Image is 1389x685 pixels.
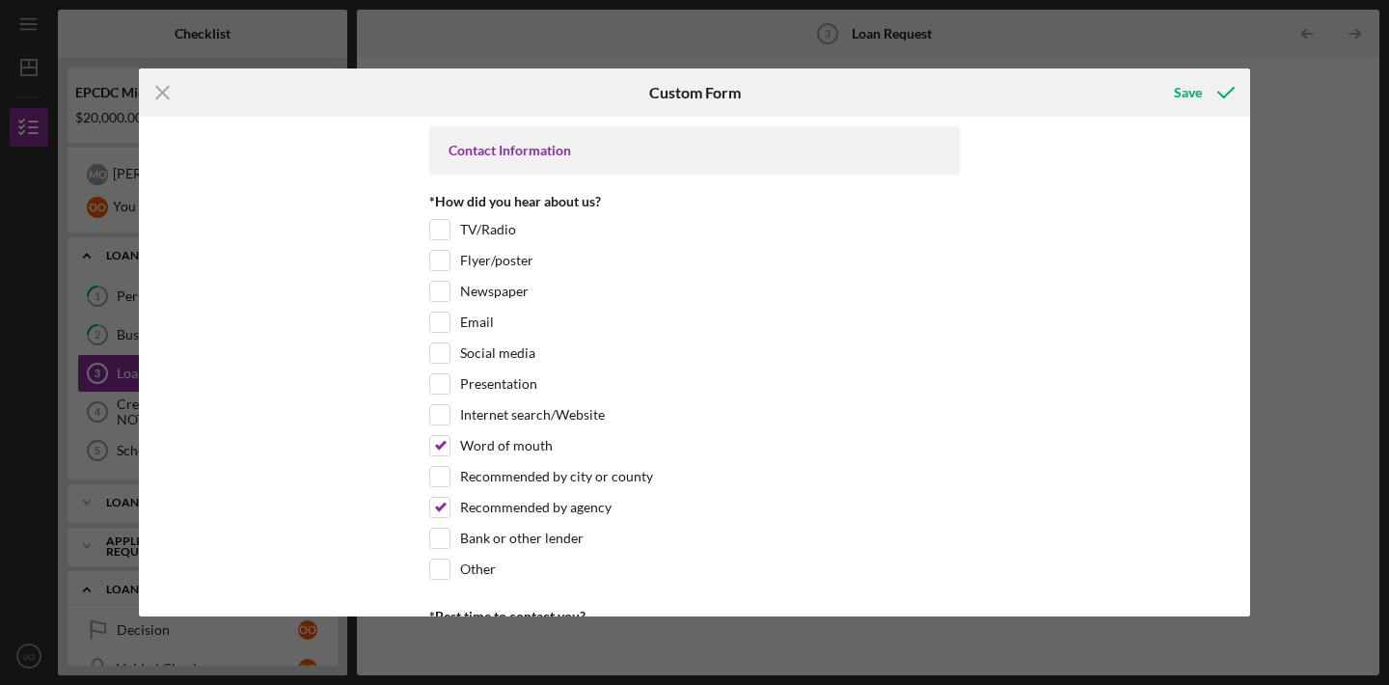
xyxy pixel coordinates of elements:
label: Bank or other lender [460,529,584,548]
label: Word of mouth [460,436,553,455]
label: TV/Radio [460,220,516,239]
label: Email [460,313,494,332]
label: Recommended by agency [460,498,612,517]
div: Save [1174,73,1202,112]
div: Contact Information [449,143,940,158]
div: *Best time to contact you? [429,609,960,624]
button: Save [1155,73,1250,112]
label: Internet search/Website [460,405,605,425]
label: Newspaper [460,282,529,301]
label: Flyer/poster [460,251,533,270]
label: Presentation [460,374,537,394]
label: Other [460,560,496,579]
label: Recommended by city or county [460,467,653,486]
div: *How did you hear about us? [429,194,960,209]
h6: Custom Form [649,84,741,101]
label: Social media [460,343,535,363]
